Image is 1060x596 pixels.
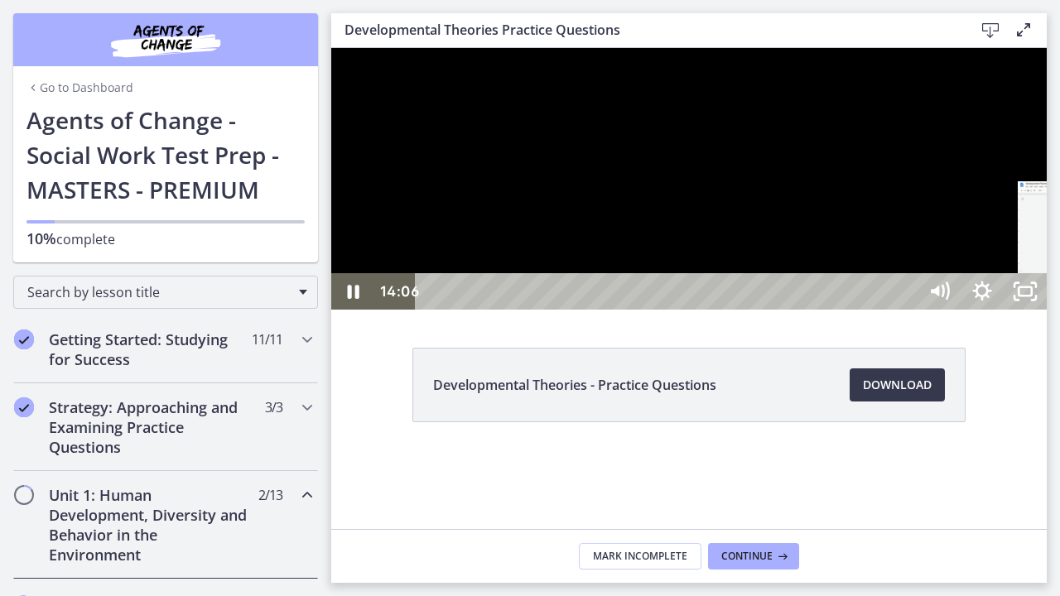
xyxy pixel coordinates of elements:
[26,79,133,96] a: Go to Dashboard
[593,550,687,563] span: Mark Incomplete
[258,485,282,505] span: 2 / 13
[66,20,265,60] img: Agents of Change
[629,225,672,262] button: Show settings menu
[14,329,34,349] i: Completed
[252,329,282,349] span: 11 / 11
[863,375,932,395] span: Download
[721,550,773,563] span: Continue
[672,225,715,262] button: Unfullscreen
[49,397,251,457] h2: Strategy: Approaching and Examining Practice Questions
[344,20,947,40] h3: Developmental Theories Practice Questions
[13,276,318,309] div: Search by lesson title
[26,228,56,248] span: 10%
[49,485,251,565] h2: Unit 1: Human Development, Diversity and Behavior in the Environment
[579,543,701,570] button: Mark Incomplete
[49,329,251,369] h2: Getting Started: Studying for Success
[265,397,282,417] span: 3 / 3
[14,397,34,417] i: Completed
[26,103,305,207] h1: Agents of Change - Social Work Test Prep - MASTERS - PREMIUM
[26,228,305,249] p: complete
[27,283,291,301] span: Search by lesson title
[586,225,629,262] button: Mute
[850,368,945,401] a: Download
[331,48,1047,310] iframe: Video Lesson
[433,375,716,395] span: Developmental Theories - Practice Questions
[708,543,799,570] button: Continue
